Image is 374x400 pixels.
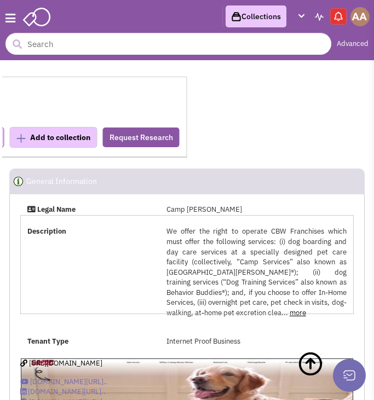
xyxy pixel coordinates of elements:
[28,387,106,396] span: [DOMAIN_NAME][URL]..
[349,7,369,26] a: Abe Arteaga
[103,127,180,147] button: Request Research
[37,205,76,214] strong: Legal Name
[27,337,68,346] strong: Tenant Type
[226,5,286,27] a: Collections
[5,33,331,55] input: Search
[30,377,108,386] span: [DOMAIN_NAME][URL]..
[29,358,102,368] span: [URL][DOMAIN_NAME]
[159,337,354,347] div: Internet Proof Business
[23,5,50,26] img: SmartAdmin
[20,387,106,396] a: [DOMAIN_NAME][URL]..
[26,169,97,193] h2: General Information
[159,205,354,215] div: Camp [PERSON_NAME]
[10,127,97,148] button: Add to collection
[337,39,369,49] a: Advanced
[231,11,241,22] img: icon-collection-lavender-black.svg
[20,377,108,386] a: [DOMAIN_NAME][URL]..
[20,358,102,368] a: [URL][DOMAIN_NAME]
[350,7,370,26] img: Abe Arteaga
[17,134,26,143] img: plus.png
